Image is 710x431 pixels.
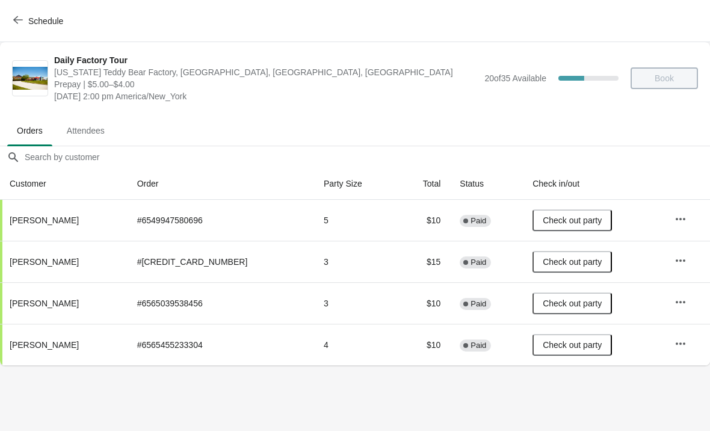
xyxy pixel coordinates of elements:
span: Check out party [543,340,602,350]
td: 4 [314,324,397,365]
span: Prepay | $5.00–$4.00 [54,78,478,90]
td: $10 [397,200,451,241]
span: Check out party [543,299,602,308]
td: 3 [314,282,397,324]
span: Schedule [28,16,63,26]
td: # 6565455233304 [128,324,314,365]
button: Check out party [532,293,612,314]
button: Schedule [6,10,73,32]
button: Check out party [532,209,612,231]
span: Paid [471,299,486,309]
td: # 6565039538456 [128,282,314,324]
img: Daily Factory Tour [13,67,48,90]
span: [DATE] 2:00 pm America/New_York [54,90,478,102]
span: [PERSON_NAME] [10,340,79,350]
span: [PERSON_NAME] [10,257,79,267]
td: 5 [314,200,397,241]
span: Daily Factory Tour [54,54,478,66]
td: # 6549947580696 [128,200,314,241]
td: # [CREDIT_CARD_NUMBER] [128,241,314,282]
td: $10 [397,324,451,365]
th: Total [397,168,451,200]
span: Attendees [57,120,114,141]
th: Status [450,168,523,200]
button: Check out party [532,334,612,356]
th: Order [128,168,314,200]
span: [US_STATE] Teddy Bear Factory, [GEOGRAPHIC_DATA], [GEOGRAPHIC_DATA], [GEOGRAPHIC_DATA] [54,66,478,78]
span: 20 of 35 Available [484,73,546,83]
span: [PERSON_NAME] [10,299,79,308]
td: $15 [397,241,451,282]
input: Search by customer [24,146,710,168]
td: 3 [314,241,397,282]
span: Paid [471,341,486,350]
span: Check out party [543,257,602,267]
span: Paid [471,216,486,226]
span: Orders [7,120,52,141]
th: Party Size [314,168,397,200]
th: Check in/out [523,168,665,200]
span: Check out party [543,215,602,225]
span: Paid [471,258,486,267]
span: [PERSON_NAME] [10,215,79,225]
td: $10 [397,282,451,324]
button: Check out party [532,251,612,273]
